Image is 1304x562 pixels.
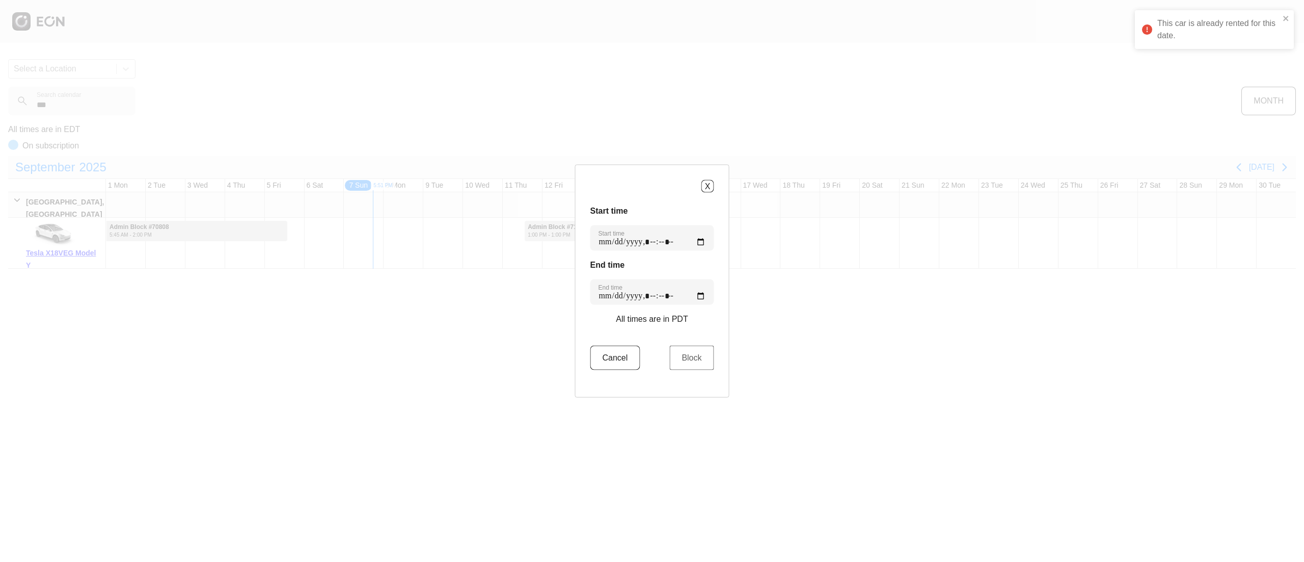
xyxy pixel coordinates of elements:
h3: End time [590,259,714,271]
label: End time [599,284,622,292]
p: All times are in PDT [616,313,688,325]
button: Cancel [590,346,640,370]
button: X [701,180,714,193]
button: Block [669,346,714,370]
h3: Start time [590,205,714,217]
div: This car is already rented for this date. [1157,17,1280,42]
button: close [1283,14,1290,22]
label: Start time [599,229,624,238]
